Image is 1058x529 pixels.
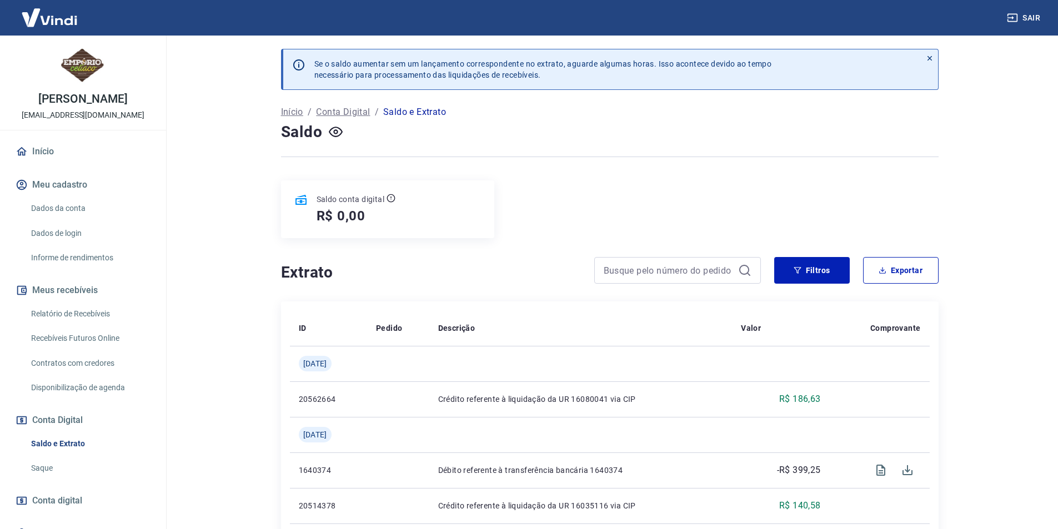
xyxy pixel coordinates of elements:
[303,358,327,369] span: [DATE]
[299,500,358,511] p: 20514378
[61,44,106,89] img: eae1b824-ffa6-4ee7-94d4-82ae2b65a266.jpeg
[741,323,761,334] p: Valor
[281,105,303,119] a: Início
[281,261,581,284] h4: Extrato
[317,194,385,205] p: Saldo conta digital
[303,429,327,440] span: [DATE]
[13,488,153,513] a: Conta digital
[438,465,724,476] p: Débito referente à transferência bancária 1640374
[22,109,144,121] p: [EMAIL_ADDRESS][DOMAIN_NAME]
[774,257,850,284] button: Filtros
[27,376,153,399] a: Disponibilização de agenda
[27,352,153,375] a: Contratos com credores
[27,246,153,269] a: Informe de rendimentos
[604,262,734,279] input: Busque pelo número do pedido
[438,500,724,511] p: Crédito referente à liquidação da UR 16035116 via CIP
[13,1,86,34] img: Vindi
[317,207,366,225] h5: R$ 0,00
[314,58,772,80] p: Se o saldo aumentar sem um lançamento correspondente no extrato, aguarde algumas horas. Isso acon...
[1005,8,1045,28] button: Sair
[779,392,821,406] p: R$ 186,63
[299,465,358,476] p: 1640374
[27,197,153,220] a: Dados da conta
[27,303,153,325] a: Relatório de Recebíveis
[281,121,323,143] h4: Saldo
[438,323,475,334] p: Descrição
[38,93,127,105] p: [PERSON_NAME]
[376,323,402,334] p: Pedido
[308,105,312,119] p: /
[375,105,379,119] p: /
[299,394,358,405] p: 20562664
[868,457,894,483] span: Visualizar
[383,105,446,119] p: Saldo e Extrato
[32,493,82,508] span: Conta digital
[13,139,153,164] a: Início
[27,457,153,480] a: Saque
[779,499,821,512] p: R$ 140,58
[316,105,370,119] a: Conta Digital
[13,278,153,303] button: Meus recebíveis
[27,327,153,350] a: Recebíveis Futuros Online
[13,173,153,197] button: Meu cadastro
[27,222,153,245] a: Dados de login
[13,408,153,432] button: Conta Digital
[894,457,921,483] span: Download
[299,323,307,334] p: ID
[863,257,939,284] button: Exportar
[777,463,821,477] p: -R$ 399,25
[27,432,153,455] a: Saldo e Extrato
[438,394,724,405] p: Crédito referente à liquidação da UR 16080041 via CIP
[870,323,920,334] p: Comprovante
